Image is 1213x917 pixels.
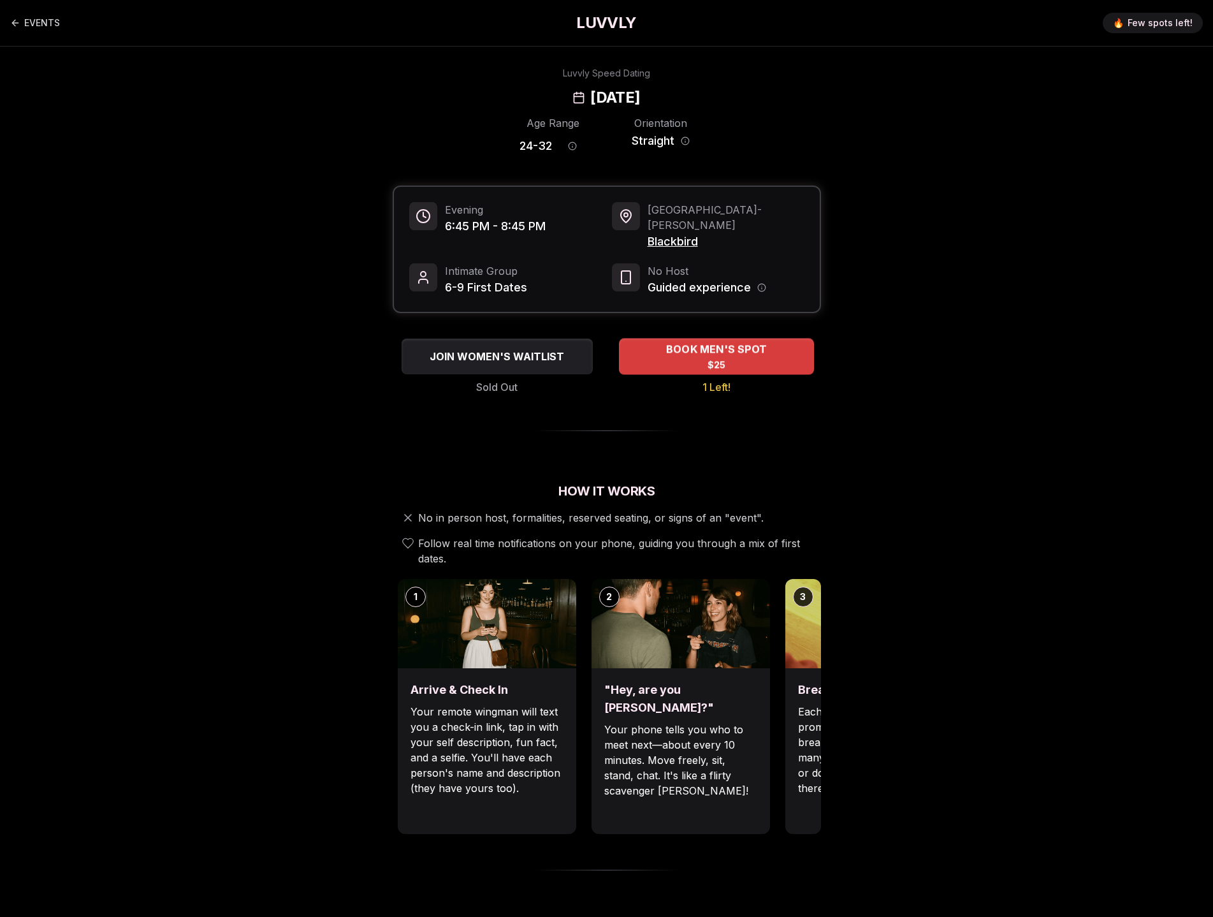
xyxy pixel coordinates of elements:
p: Your remote wingman will text you a check-in link, tap in with your self description, fun fact, a... [410,704,563,796]
span: BOOK MEN'S SPOT [663,342,769,357]
span: Follow real time notifications on your phone, guiding you through a mix of first dates. [418,536,816,566]
span: 6:45 PM - 8:45 PM [445,217,546,235]
span: [GEOGRAPHIC_DATA] - [PERSON_NAME] [648,202,804,233]
a: Back to events [10,10,60,36]
h3: Arrive & Check In [410,681,563,699]
img: Arrive & Check In [398,579,576,668]
p: Your phone tells you who to meet next—about every 10 minutes. Move freely, sit, stand, chat. It's... [604,722,757,798]
h3: Break the ice with prompts [798,681,951,699]
button: BOOK MEN'S SPOT - 1 Left! [619,338,814,374]
span: $25 [707,358,725,371]
div: 1 [405,587,426,607]
p: Each date will have new convo prompts on screen to help break the ice. Cycle through as many as y... [798,704,951,796]
span: No Host [648,263,766,279]
div: Orientation [627,115,694,131]
div: 2 [599,587,620,607]
span: 🔥 [1113,17,1124,29]
button: Age range information [558,132,586,160]
h2: [DATE] [590,87,640,108]
div: Luvvly Speed Dating [563,67,650,80]
span: 6-9 First Dates [445,279,527,297]
span: JOIN WOMEN'S WAITLIST [427,349,567,364]
span: Blackbird [648,233,804,251]
button: JOIN WOMEN'S WAITLIST - Sold Out [402,339,593,374]
span: Straight [632,132,674,150]
span: Intimate Group [445,263,527,279]
a: LUVVLY [576,13,636,33]
div: 3 [793,587,813,607]
img: Break the ice with prompts [785,579,964,668]
h2: How It Works [393,482,821,500]
div: Age Range [519,115,586,131]
span: Guided experience [648,279,751,297]
span: No in person host, formalities, reserved seating, or signs of an "event". [418,510,764,525]
span: Sold Out [476,379,518,395]
h3: "Hey, are you [PERSON_NAME]?" [604,681,757,717]
span: 1 Left! [702,379,730,395]
button: Orientation information [681,136,690,145]
span: 24 - 32 [519,137,552,155]
img: "Hey, are you Max?" [592,579,770,668]
button: Host information [757,283,766,292]
span: Few spots left! [1128,17,1193,29]
span: Evening [445,202,546,217]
